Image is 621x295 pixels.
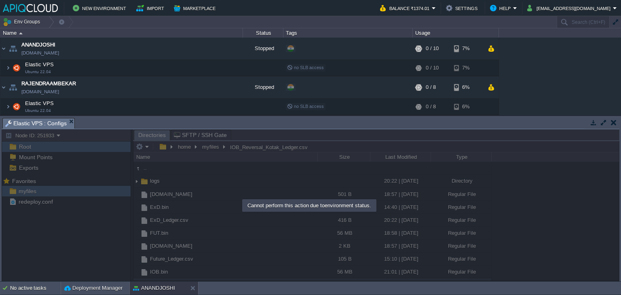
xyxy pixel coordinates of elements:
[10,282,61,295] div: No active tasks
[426,76,436,98] div: 0 / 8
[24,100,55,106] a: Elastic VPSUbuntu 22.04
[454,76,480,98] div: 6%
[11,60,22,76] img: AMDAwAAAACH5BAEAAAAALAAAAAABAAEAAAICRAEAOw==
[7,76,19,98] img: AMDAwAAAACH5BAEAAAAALAAAAAABAAEAAAICRAEAOw==
[7,38,19,59] img: AMDAwAAAACH5BAEAAAAALAAAAAABAAEAAAICRAEAOw==
[174,3,218,13] button: Marketplace
[287,65,324,70] span: no SLB access
[7,115,19,137] img: AMDAwAAAACH5BAEAAAAALAAAAAABAAEAAAICRAEAOw==
[0,115,7,137] img: AMDAwAAAACH5BAEAAAAALAAAAAABAAEAAAICRAEAOw==
[25,70,51,74] span: Ubuntu 22.04
[287,104,324,109] span: no SLB access
[380,3,432,13] button: Balance ₹1374.01
[426,60,439,76] div: 0 / 10
[243,200,376,211] div: Cannot perform this action due to environment status.
[0,38,7,59] img: AMDAwAAAACH5BAEAAAAALAAAAAABAAEAAAICRAEAOw==
[454,115,480,137] div: 7%
[133,284,175,292] button: ANANDJOSHI
[243,38,283,59] div: Stopped
[426,99,436,115] div: 0 / 8
[413,28,498,38] div: Usage
[11,99,22,115] img: AMDAwAAAACH5BAEAAAAALAAAAAABAAEAAAICRAEAOw==
[6,99,11,115] img: AMDAwAAAACH5BAEAAAAALAAAAAABAAEAAAICRAEAOw==
[21,49,59,57] a: [DOMAIN_NAME]
[19,32,23,34] img: AMDAwAAAACH5BAEAAAAALAAAAAABAAEAAAICRAEAOw==
[73,3,129,13] button: New Environment
[0,76,7,98] img: AMDAwAAAACH5BAEAAAAALAAAAAABAAEAAAICRAEAOw==
[490,3,513,13] button: Help
[3,16,43,27] button: Env Groups
[21,41,55,49] a: ANANDJOSHI
[527,3,613,13] button: [EMAIL_ADDRESS][DOMAIN_NAME]
[454,99,480,115] div: 6%
[1,28,243,38] div: Name
[454,60,480,76] div: 7%
[243,76,283,98] div: Stopped
[21,88,59,96] a: [DOMAIN_NAME]
[24,100,55,107] span: Elastic VPS
[243,28,283,38] div: Status
[24,61,55,67] a: Elastic VPSUbuntu 22.04
[454,38,480,59] div: 7%
[3,4,58,12] img: APIQCloud
[426,115,436,137] div: 0 / 8
[284,28,412,38] div: Tags
[446,3,480,13] button: Settings
[243,115,283,137] div: Stopped
[25,108,51,113] span: Ubuntu 22.04
[5,118,67,129] span: Elastic VPS : Configs
[6,60,11,76] img: AMDAwAAAACH5BAEAAAAALAAAAAABAAEAAAICRAEAOw==
[21,80,76,88] a: RAJENDRAAMBEKAR
[426,38,439,59] div: 0 / 10
[24,61,55,68] span: Elastic VPS
[64,284,123,292] button: Deployment Manager
[136,3,167,13] button: Import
